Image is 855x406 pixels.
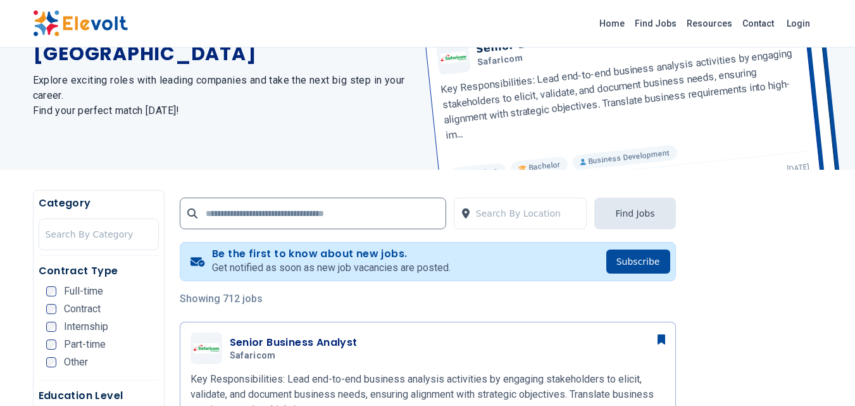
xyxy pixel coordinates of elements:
[212,248,451,260] h4: Be the first to know about new jobs.
[64,286,103,296] span: Full-time
[46,304,56,314] input: Contract
[230,350,276,362] span: Safaricom
[46,339,56,350] input: Part-time
[682,13,737,34] a: Resources
[180,291,676,307] p: Showing 712 jobs
[64,357,88,367] span: Other
[594,198,675,229] button: Find Jobs
[33,10,128,37] img: Elevolt
[39,196,159,211] h5: Category
[64,322,108,332] span: Internship
[33,20,413,65] h1: The Latest Jobs in [GEOGRAPHIC_DATA]
[33,73,413,118] h2: Explore exciting roles with leading companies and take the next big step in your career. Find you...
[230,335,358,350] h3: Senior Business Analyst
[630,13,682,34] a: Find Jobs
[594,13,630,34] a: Home
[779,11,818,36] a: Login
[737,13,779,34] a: Contact
[212,260,451,276] p: Get notified as soon as new job vacancies are posted.
[46,286,56,296] input: Full-time
[39,388,159,403] h5: Education Level
[46,322,56,332] input: Internship
[606,250,670,274] button: Subscribe
[194,343,219,353] img: Safaricom
[46,357,56,367] input: Other
[39,263,159,279] h5: Contract Type
[792,345,855,406] iframe: Chat Widget
[64,304,101,314] span: Contract
[64,339,106,350] span: Part-time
